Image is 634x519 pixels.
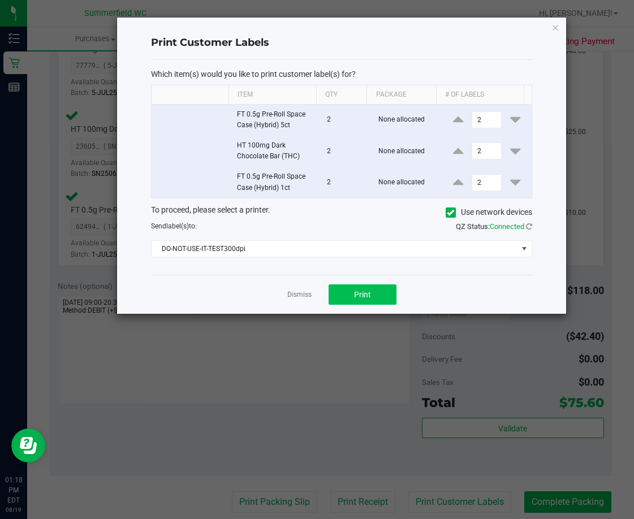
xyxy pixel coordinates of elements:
[230,167,320,197] td: FT 0.5g Pre-Roll Space Case (Hybrid) 1ct
[316,85,366,105] th: Qty
[456,222,532,231] span: QZ Status:
[143,204,540,221] div: To proceed, please select a printer.
[230,136,320,167] td: HT 100mg Dark Chocolate Bar (THC)
[151,222,197,230] span: Send to:
[446,206,532,218] label: Use network devices
[287,290,312,300] a: Dismiss
[372,136,442,167] td: None allocated
[320,105,372,136] td: 2
[372,167,442,197] td: None allocated
[354,290,371,299] span: Print
[372,105,442,136] td: None allocated
[490,222,524,231] span: Connected
[320,167,372,197] td: 2
[11,429,45,462] iframe: Resource center
[151,36,532,50] h4: Print Customer Labels
[152,241,517,257] span: DO-NOT-USE-IT-TEST300dpi
[166,222,189,230] span: label(s)
[366,85,435,105] th: Package
[151,69,532,79] p: Which item(s) would you like to print customer label(s) for?
[436,85,524,105] th: # of labels
[320,136,372,167] td: 2
[329,284,396,305] button: Print
[230,105,320,136] td: FT 0.5g Pre-Roll Space Case (Hybrid) 5ct
[228,85,316,105] th: Item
